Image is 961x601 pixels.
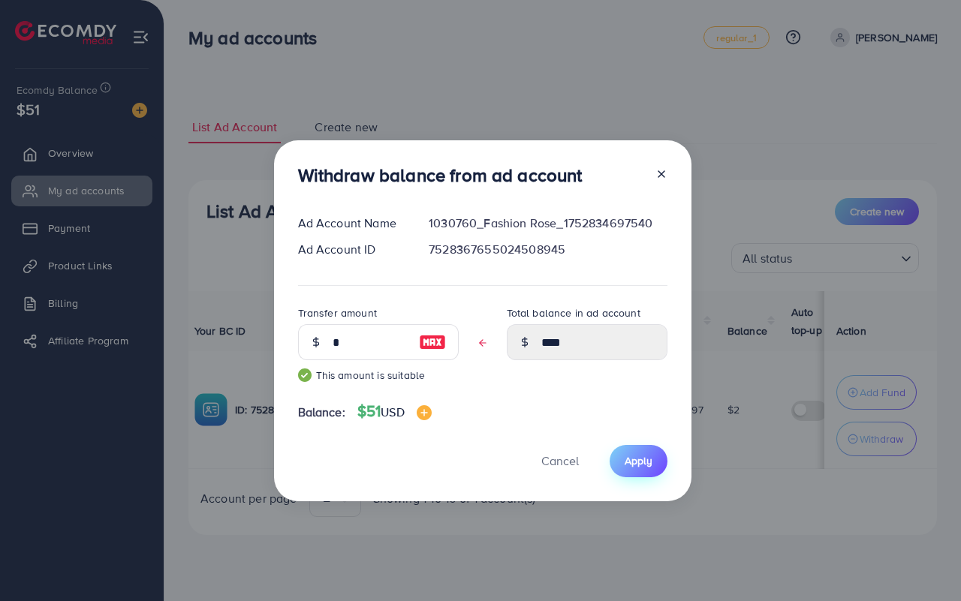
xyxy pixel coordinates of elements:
div: Ad Account ID [286,241,417,258]
span: USD [381,404,404,420]
h4: $51 [357,402,432,421]
label: Transfer amount [298,305,377,320]
div: 7528367655024508945 [417,241,679,258]
iframe: Chat [897,533,950,590]
img: guide [298,368,312,382]
label: Total balance in ad account [507,305,640,320]
button: Cancel [523,445,598,477]
img: image [417,405,432,420]
div: 1030760_Fashion Rose_1752834697540 [417,215,679,232]
img: image [419,333,446,351]
span: Balance: [298,404,345,421]
div: Ad Account Name [286,215,417,232]
button: Apply [610,445,667,477]
span: Apply [625,453,652,468]
span: Cancel [541,452,579,469]
small: This amount is suitable [298,368,459,383]
h3: Withdraw balance from ad account [298,164,583,186]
